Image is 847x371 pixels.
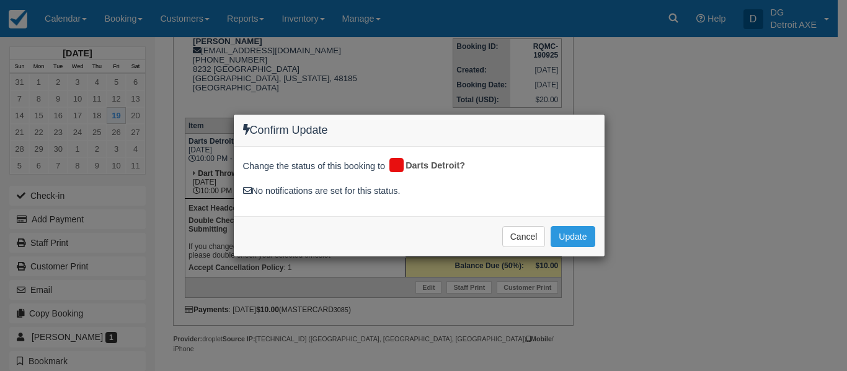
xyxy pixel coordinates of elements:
h4: Confirm Update [243,124,595,137]
div: No notifications are set for this status. [243,185,595,198]
button: Cancel [502,226,546,247]
button: Update [551,226,595,247]
span: Change the status of this booking to [243,160,386,176]
div: Darts Detroit? [388,156,474,176]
